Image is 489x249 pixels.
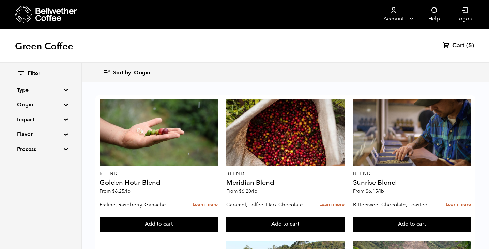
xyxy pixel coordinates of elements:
a: Learn more [319,198,345,212]
h1: Green Coffee [15,40,73,52]
p: Blend [100,171,218,176]
button: Add to cart [226,217,345,232]
span: $ [239,188,242,194]
button: Add to cart [100,217,218,232]
bdi: 6.20 [239,188,257,194]
button: Add to cart [353,217,471,232]
bdi: 6.25 [112,188,131,194]
p: Praline, Raspberry, Ganache [100,200,180,210]
summary: Impact [17,115,64,124]
h4: Golden Hour Blend [100,179,218,186]
summary: Type [17,86,64,94]
bdi: 6.15 [366,188,384,194]
span: $ [112,188,115,194]
p: Blend [353,171,471,176]
button: Sort by: Origin [103,65,150,81]
span: /lb [124,188,131,194]
p: Bittersweet Chocolate, Toasted Marshmallow, Candied Orange, Praline [353,200,433,210]
p: Blend [226,171,345,176]
a: Learn more [193,198,218,212]
summary: Origin [17,100,64,109]
span: From [226,188,257,194]
a: Learn more [446,198,471,212]
span: /lb [378,188,384,194]
summary: Process [17,145,64,153]
p: Caramel, Toffee, Dark Chocolate [226,200,307,210]
span: /lb [251,188,257,194]
span: (5) [466,42,474,50]
h4: Sunrise Blend [353,179,471,186]
a: Cart (5) [443,42,474,50]
span: Sort by: Origin [113,69,150,77]
span: $ [366,188,368,194]
summary: Flavor [17,130,64,138]
h4: Meridian Blend [226,179,345,186]
span: Filter [28,70,40,77]
span: Cart [452,42,464,50]
span: From [353,188,384,194]
span: From [100,188,131,194]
